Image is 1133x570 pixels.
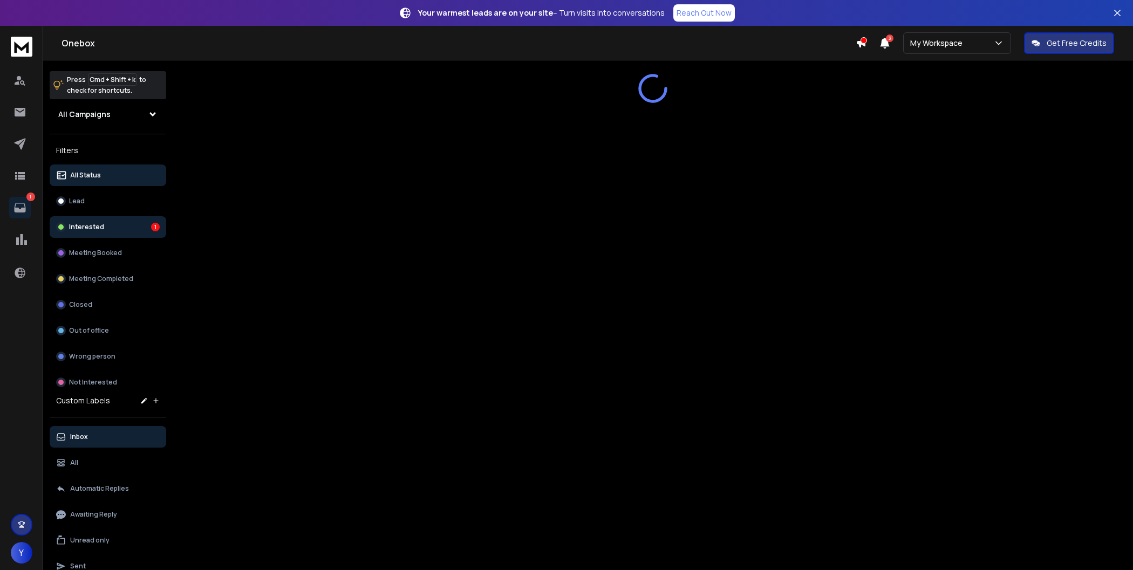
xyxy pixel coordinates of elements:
[910,38,967,49] p: My Workspace
[11,542,32,564] button: Y
[677,8,732,18] p: Reach Out Now
[70,432,88,441] p: Inbox
[418,8,553,18] strong: Your warmest leads are on your site
[50,346,166,367] button: Wrong person
[70,171,101,180] p: All Status
[886,35,893,42] span: 3
[69,249,122,257] p: Meeting Booked
[673,4,735,22] a: Reach Out Now
[67,74,146,96] p: Press to check for shortcuts.
[69,300,92,309] p: Closed
[70,510,117,519] p: Awaiting Reply
[88,73,137,86] span: Cmd + Shift + k
[418,8,665,18] p: – Turn visits into conversations
[1024,32,1114,54] button: Get Free Credits
[58,109,111,120] h1: All Campaigns
[50,164,166,186] button: All Status
[69,197,85,205] p: Lead
[50,530,166,551] button: Unread only
[50,426,166,448] button: Inbox
[56,395,110,406] h3: Custom Labels
[50,320,166,341] button: Out of office
[69,274,133,283] p: Meeting Completed
[1047,38,1107,49] p: Get Free Credits
[69,352,115,361] p: Wrong person
[70,536,110,545] p: Unread only
[50,242,166,264] button: Meeting Booked
[70,484,129,493] p: Automatic Replies
[11,37,32,57] img: logo
[50,294,166,315] button: Closed
[9,197,31,218] a: 1
[69,326,109,335] p: Out of office
[69,378,117,387] p: Not Interested
[50,190,166,212] button: Lead
[26,193,35,201] p: 1
[62,37,856,50] h1: Onebox
[151,223,160,231] div: 1
[50,504,166,525] button: Awaiting Reply
[50,143,166,158] h3: Filters
[50,216,166,238] button: Interested1
[50,452,166,473] button: All
[50,104,166,125] button: All Campaigns
[50,478,166,499] button: Automatic Replies
[69,223,104,231] p: Interested
[50,268,166,290] button: Meeting Completed
[50,372,166,393] button: Not Interested
[70,458,78,467] p: All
